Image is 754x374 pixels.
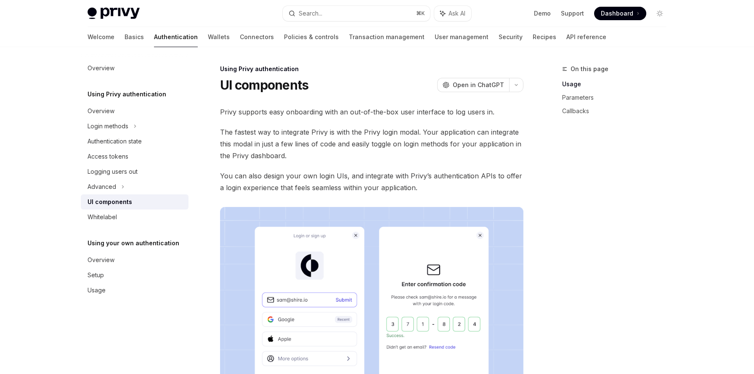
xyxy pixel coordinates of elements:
div: Usage [88,285,106,295]
a: Connectors [240,27,274,47]
button: Ask AI [434,6,471,21]
a: Overview [81,252,188,268]
a: Transaction management [349,27,425,47]
a: Recipes [533,27,556,47]
div: Overview [88,63,114,73]
div: UI components [88,197,132,207]
button: Toggle dark mode [653,7,666,20]
a: Overview [81,61,188,76]
a: Whitelabel [81,210,188,225]
a: Parameters [562,91,673,104]
a: Usage [562,77,673,91]
a: Setup [81,268,188,283]
a: Dashboard [594,7,646,20]
span: ⌘ K [416,10,425,17]
a: Authentication [154,27,198,47]
img: light logo [88,8,140,19]
a: Overview [81,103,188,119]
a: API reference [566,27,606,47]
div: Authentication state [88,136,142,146]
a: Logging users out [81,164,188,179]
a: Welcome [88,27,114,47]
button: Open in ChatGPT [437,78,509,92]
a: Support [561,9,584,18]
div: Advanced [88,182,116,192]
h5: Using Privy authentication [88,89,166,99]
span: The fastest way to integrate Privy is with the Privy login modal. Your application can integrate ... [220,126,523,162]
div: Whitelabel [88,212,117,222]
span: You can also design your own login UIs, and integrate with Privy’s authentication APIs to offer a... [220,170,523,194]
div: Login methods [88,121,128,131]
a: Policies & controls [284,27,339,47]
div: Overview [88,255,114,265]
a: Access tokens [81,149,188,164]
a: Demo [534,9,551,18]
h1: UI components [220,77,308,93]
div: Using Privy authentication [220,65,523,73]
span: Privy supports easy onboarding with an out-of-the-box user interface to log users in. [220,106,523,118]
a: Security [499,27,523,47]
a: Callbacks [562,104,673,118]
div: Search... [299,8,322,19]
a: Authentication state [81,134,188,149]
div: Access tokens [88,151,128,162]
div: Logging users out [88,167,138,177]
div: Overview [88,106,114,116]
span: Open in ChatGPT [453,81,504,89]
h5: Using your own authentication [88,238,179,248]
span: Dashboard [601,9,633,18]
a: Usage [81,283,188,298]
a: User management [435,27,489,47]
span: Ask AI [449,9,465,18]
div: Setup [88,270,104,280]
a: Wallets [208,27,230,47]
a: UI components [81,194,188,210]
span: On this page [571,64,608,74]
a: Basics [125,27,144,47]
button: Search...⌘K [283,6,430,21]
